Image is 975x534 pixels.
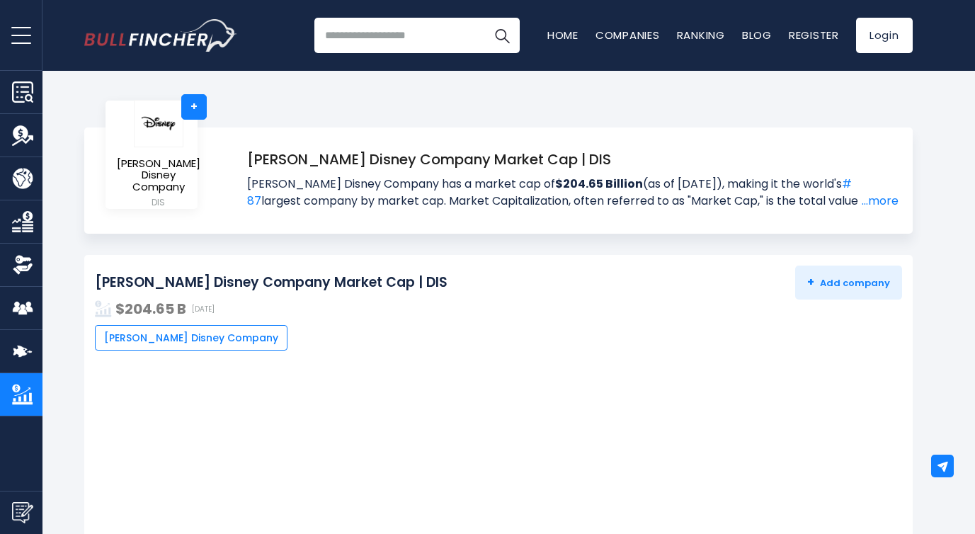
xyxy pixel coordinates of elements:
strong: + [807,274,814,290]
a: ...more [858,193,899,210]
strong: $204.65 B [115,299,186,319]
small: DIS [117,196,200,209]
a: Blog [742,28,772,42]
img: Ownership [12,254,33,275]
a: [PERSON_NAME] Disney Company DIS [116,99,201,211]
button: +Add company [795,266,902,300]
span: Add company [807,276,890,289]
a: Ranking [677,28,725,42]
a: Go to homepage [84,19,236,52]
img: addasd [95,300,112,317]
a: Home [547,28,578,42]
button: Search [484,18,520,53]
span: [PERSON_NAME] Disney Company [104,331,278,344]
span: [DATE] [192,305,215,314]
a: Login [856,18,913,53]
span: [PERSON_NAME] Disney Company has a market cap of (as of [DATE]), making it the world's largest co... [247,176,899,210]
img: logo [134,100,183,147]
h2: [PERSON_NAME] Disney Company Market Cap | DIS [95,274,447,292]
a: + [181,94,207,120]
h1: [PERSON_NAME] Disney Company Market Cap | DIS [247,149,899,170]
a: Companies [595,28,660,42]
span: [PERSON_NAME] Disney Company [117,158,200,193]
img: Bullfincher logo [84,19,237,52]
a: # 87 [247,176,852,209]
strong: $204.65 Billion [555,176,643,192]
a: Register [789,28,839,42]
